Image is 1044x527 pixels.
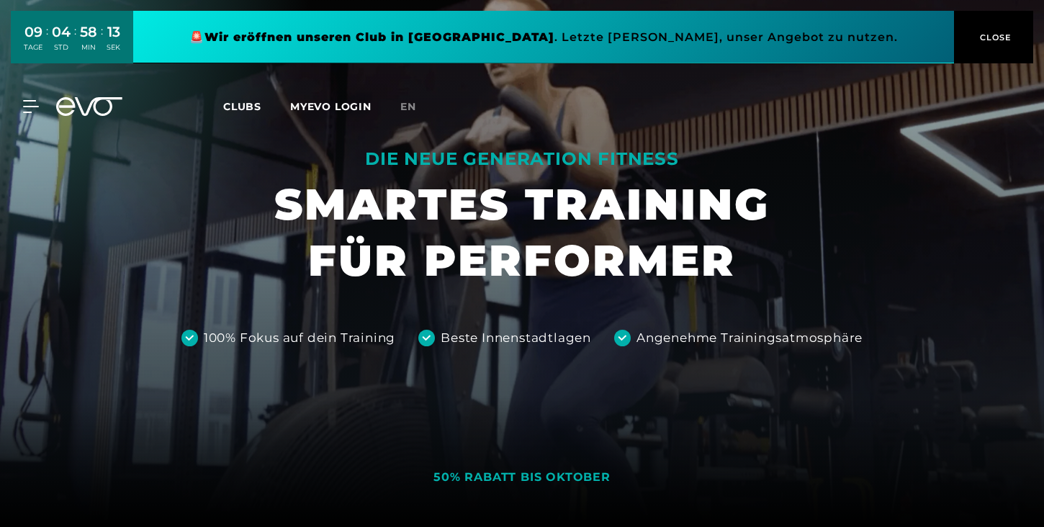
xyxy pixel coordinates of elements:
[400,99,433,115] a: en
[52,42,71,53] div: STD
[223,99,290,113] a: Clubs
[433,470,611,485] div: 50% RABATT BIS OKTOBER
[52,22,71,42] div: 04
[80,42,97,53] div: MIN
[223,100,261,113] span: Clubs
[441,329,591,348] div: Beste Innenstadtlagen
[290,100,372,113] a: MYEVO LOGIN
[274,176,770,289] h1: SMARTES TRAINING FÜR PERFORMER
[204,329,395,348] div: 100% Fokus auf dein Training
[107,42,120,53] div: SEK
[24,42,42,53] div: TAGE
[636,329,863,348] div: Angenehme Trainingsatmosphäre
[400,100,416,113] span: en
[101,23,103,61] div: :
[954,11,1033,63] button: CLOSE
[976,31,1012,44] span: CLOSE
[80,22,97,42] div: 58
[274,148,770,171] div: DIE NEUE GENERATION FITNESS
[24,22,42,42] div: 09
[107,22,120,42] div: 13
[74,23,76,61] div: :
[46,23,48,61] div: :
